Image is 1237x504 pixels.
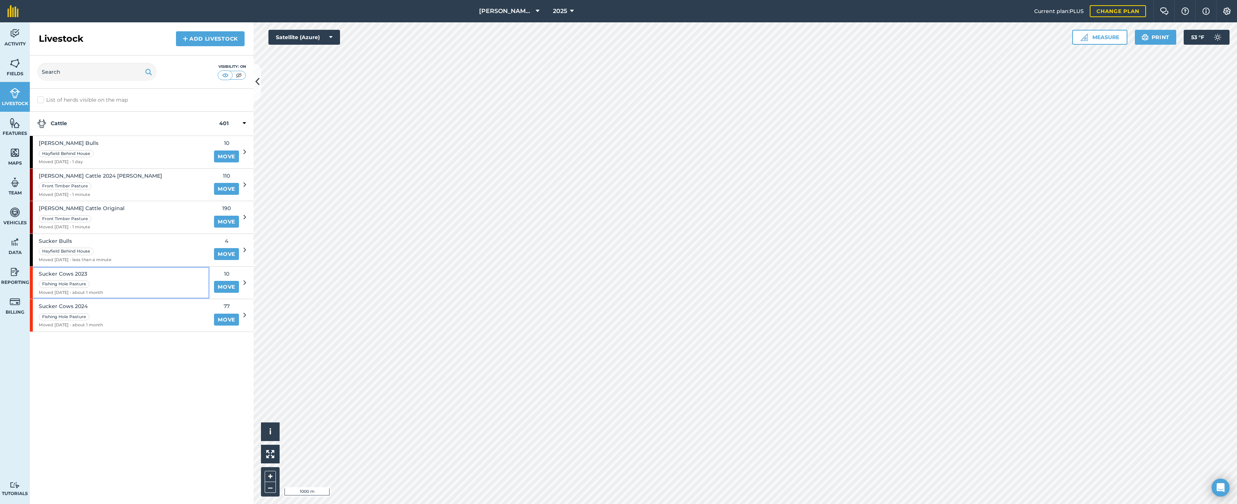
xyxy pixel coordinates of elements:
div: Visibility: On [218,64,246,70]
img: svg+xml;base64,PD94bWwgdmVyc2lvbj0iMS4wIiBlbmNvZGluZz0idXRmLTgiPz4KPCEtLSBHZW5lcmF0b3I6IEFkb2JlIE... [10,207,20,218]
a: Sucker Cows 2024Fishing Hole PastureMoved [DATE] - about 1 month [30,299,210,332]
span: 10 [214,270,239,278]
span: Moved [DATE] - about 1 month [39,322,103,329]
input: Search [37,63,157,81]
img: svg+xml;base64,PHN2ZyB4bWxucz0iaHR0cDovL3d3dy53My5vcmcvMjAwMC9zdmciIHdpZHRoPSI1NiIgaGVpZ2h0PSI2MC... [10,147,20,158]
img: svg+xml;base64,PD94bWwgdmVyc2lvbj0iMS4wIiBlbmNvZGluZz0idXRmLTgiPz4KPCEtLSBHZW5lcmF0b3I6IEFkb2JlIE... [10,237,20,248]
span: 110 [214,172,239,180]
span: Moved [DATE] - about 1 month [39,289,103,296]
span: Current plan : PLUS [1034,7,1084,15]
span: Moved [DATE] - 1 day [39,159,98,165]
img: svg+xml;base64,PHN2ZyB4bWxucz0iaHR0cDovL3d3dy53My5vcmcvMjAwMC9zdmciIHdpZHRoPSI1NiIgaGVpZ2h0PSI2MC... [10,117,20,129]
img: svg+xml;base64,PD94bWwgdmVyc2lvbj0iMS4wIiBlbmNvZGluZz0idXRmLTgiPz4KPCEtLSBHZW5lcmF0b3I6IEFkb2JlIE... [10,266,20,278]
button: i [261,422,280,441]
span: Sucker Bulls [39,237,111,245]
button: – [265,482,276,493]
img: svg+xml;base64,PHN2ZyB4bWxucz0iaHR0cDovL3d3dy53My5vcmcvMjAwMC9zdmciIHdpZHRoPSIxNyIgaGVpZ2h0PSIxNy... [1202,7,1210,16]
img: svg+xml;base64,PD94bWwgdmVyc2lvbj0iMS4wIiBlbmNvZGluZz0idXRmLTgiPz4KPCEtLSBHZW5lcmF0b3I6IEFkb2JlIE... [10,28,20,39]
button: 53 °F [1184,30,1230,45]
a: [PERSON_NAME] Cattle OriginalFront Timber PastureMoved [DATE] - 1 minute [30,201,210,234]
img: svg+xml;base64,PHN2ZyB4bWxucz0iaHR0cDovL3d3dy53My5vcmcvMjAwMC9zdmciIHdpZHRoPSIxOSIgaGVpZ2h0PSIyNC... [1142,33,1149,42]
span: [PERSON_NAME] Cattle Original [39,204,125,212]
span: [PERSON_NAME] Bulls [39,139,98,147]
img: svg+xml;base64,PD94bWwgdmVyc2lvbj0iMS4wIiBlbmNvZGluZz0idXRmLTgiPz4KPCEtLSBHZW5lcmF0b3I6IEFkb2JlIE... [10,177,20,188]
a: Change plan [1090,5,1146,17]
img: svg+xml;base64,PHN2ZyB4bWxucz0iaHR0cDovL3d3dy53My5vcmcvMjAwMC9zdmciIHdpZHRoPSIxOSIgaGVpZ2h0PSIyNC... [145,67,152,76]
a: Move [214,281,239,293]
button: Print [1135,30,1177,45]
div: Hayfield Behind House [39,248,94,255]
a: Sucker Cows 2023Fishing Hole PastureMoved [DATE] - about 1 month [30,267,210,299]
span: 53 ° F [1191,30,1204,45]
span: 10 [214,139,239,147]
div: Fishing Hole Pasture [39,313,89,321]
span: Moved [DATE] - less than a minute [39,257,111,263]
button: Satellite (Azure) [268,30,340,45]
img: svg+xml;base64,PD94bWwgdmVyc2lvbj0iMS4wIiBlbmNvZGluZz0idXRmLTgiPz4KPCEtLSBHZW5lcmF0b3I6IEFkb2JlIE... [1210,30,1225,45]
img: A cog icon [1222,7,1231,15]
span: Sucker Cows 2023 [39,270,103,278]
a: Add Livestock [176,31,245,46]
img: svg+xml;base64,PD94bWwgdmVyc2lvbj0iMS4wIiBlbmNvZGluZz0idXRmLTgiPz4KPCEtLSBHZW5lcmF0b3I6IEFkb2JlIE... [37,119,46,128]
span: Moved [DATE] - 1 minute [39,191,162,198]
div: Front Timber Pasture [39,183,91,190]
img: Ruler icon [1080,34,1088,41]
img: svg+xml;base64,PD94bWwgdmVyc2lvbj0iMS4wIiBlbmNvZGluZz0idXRmLTgiPz4KPCEtLSBHZW5lcmF0b3I6IEFkb2JlIE... [10,296,20,307]
a: Sucker BullsHayfield Behind HouseMoved [DATE] - less than a minute [30,234,210,266]
div: Hayfield Behind House [39,150,94,158]
button: Measure [1072,30,1127,45]
strong: Cattle [37,119,219,128]
img: fieldmargin Logo [7,5,19,17]
a: Move [214,248,239,260]
span: 77 [214,302,239,310]
a: Move [214,183,239,195]
span: [PERSON_NAME][GEOGRAPHIC_DATA] [479,7,533,16]
span: 2025 [553,7,567,16]
span: 4 [214,237,239,245]
span: Sucker Cows 2024 [39,302,103,310]
img: svg+xml;base64,PD94bWwgdmVyc2lvbj0iMS4wIiBlbmNvZGluZz0idXRmLTgiPz4KPCEtLSBHZW5lcmF0b3I6IEFkb2JlIE... [10,482,20,489]
strong: 401 [219,119,229,128]
img: svg+xml;base64,PHN2ZyB4bWxucz0iaHR0cDovL3d3dy53My5vcmcvMjAwMC9zdmciIHdpZHRoPSI1MCIgaGVpZ2h0PSI0MC... [234,72,243,79]
a: Move [214,216,239,228]
label: List of herds visible on the map [37,96,246,104]
span: [PERSON_NAME] Cattle 2024 [PERSON_NAME] [39,172,162,180]
span: Moved [DATE] - 1 minute [39,224,125,231]
a: [PERSON_NAME] BullsHayfield Behind HouseMoved [DATE] - 1 day [30,136,210,168]
span: i [269,427,271,436]
img: svg+xml;base64,PHN2ZyB4bWxucz0iaHR0cDovL3d3dy53My5vcmcvMjAwMC9zdmciIHdpZHRoPSI1MCIgaGVpZ2h0PSI0MC... [221,72,230,79]
h2: Livestock [39,33,84,45]
a: Move [214,150,239,162]
img: svg+xml;base64,PHN2ZyB4bWxucz0iaHR0cDovL3d3dy53My5vcmcvMjAwMC9zdmciIHdpZHRoPSIxNCIgaGVpZ2h0PSIyNC... [183,34,188,43]
img: svg+xml;base64,PD94bWwgdmVyc2lvbj0iMS4wIiBlbmNvZGluZz0idXRmLTgiPz4KPCEtLSBHZW5lcmF0b3I6IEFkb2JlIE... [10,88,20,99]
span: 190 [214,204,239,212]
div: Front Timber Pasture [39,215,91,223]
a: Move [214,314,239,326]
div: Open Intercom Messenger [1212,479,1230,497]
img: A question mark icon [1181,7,1190,15]
img: Two speech bubbles overlapping with the left bubble in the forefront [1160,7,1169,15]
div: Fishing Hole Pasture [39,280,89,288]
button: + [265,471,276,482]
a: [PERSON_NAME] Cattle 2024 [PERSON_NAME]Front Timber PastureMoved [DATE] - 1 minute [30,169,210,201]
img: svg+xml;base64,PHN2ZyB4bWxucz0iaHR0cDovL3d3dy53My5vcmcvMjAwMC9zdmciIHdpZHRoPSI1NiIgaGVpZ2h0PSI2MC... [10,58,20,69]
img: Four arrows, one pointing top left, one top right, one bottom right and the last bottom left [266,450,274,458]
